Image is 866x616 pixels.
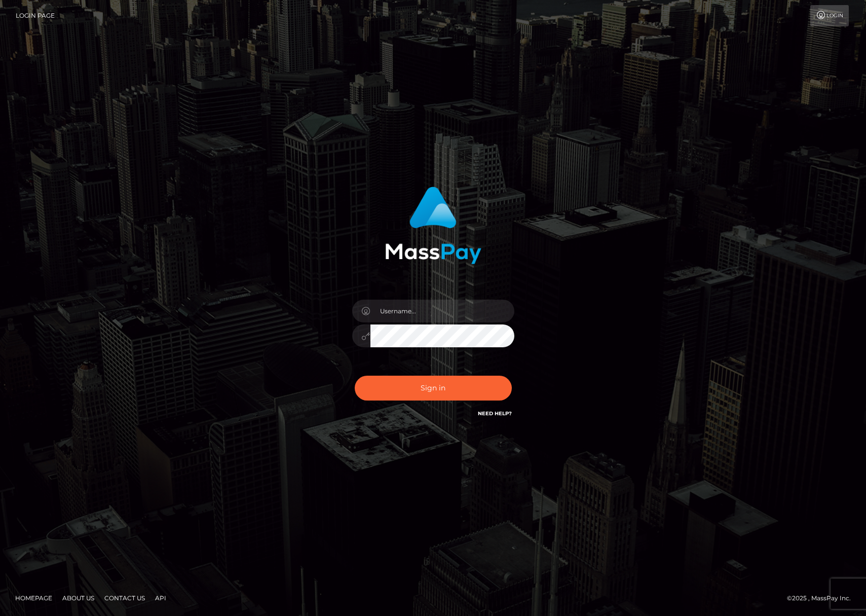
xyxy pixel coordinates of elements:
img: MassPay Login [385,187,481,264]
a: Need Help? [478,410,512,417]
button: Sign in [355,376,512,401]
a: Login Page [16,5,55,26]
a: API [151,590,170,606]
a: Homepage [11,590,56,606]
input: Username... [370,300,514,322]
a: Contact Us [100,590,149,606]
div: © 2025 , MassPay Inc. [787,593,858,604]
a: Login [810,5,849,26]
a: About Us [58,590,98,606]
